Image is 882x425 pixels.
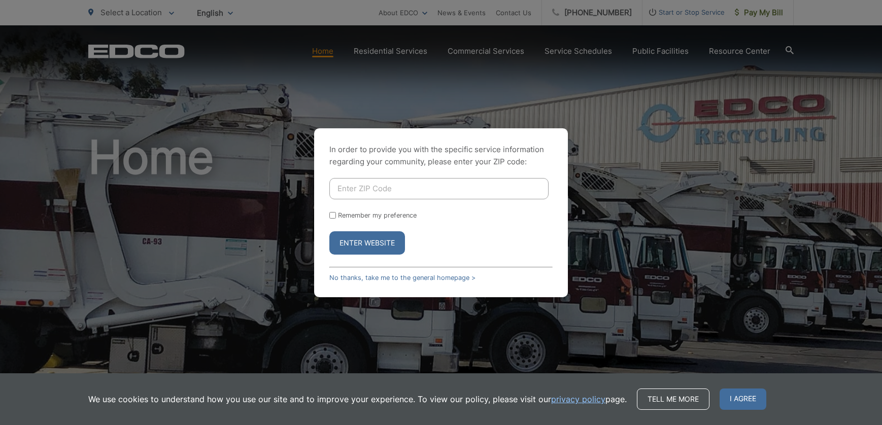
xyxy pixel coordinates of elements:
[329,178,549,199] input: Enter ZIP Code
[720,388,766,410] span: I agree
[338,211,417,219] label: Remember my preference
[551,393,605,405] a: privacy policy
[637,388,709,410] a: Tell me more
[329,144,553,168] p: In order to provide you with the specific service information regarding your community, please en...
[329,274,476,281] a: No thanks, take me to the general homepage >
[329,231,405,255] button: Enter Website
[88,393,627,405] p: We use cookies to understand how you use our site and to improve your experience. To view our pol...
